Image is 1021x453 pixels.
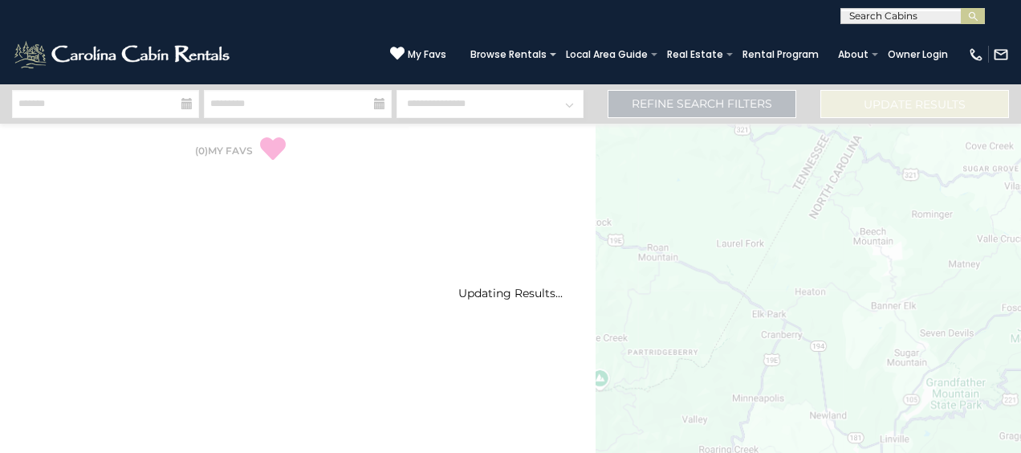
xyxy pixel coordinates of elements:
[993,47,1009,63] img: mail-regular-white.png
[558,43,656,66] a: Local Area Guide
[462,43,555,66] a: Browse Rentals
[830,43,877,66] a: About
[968,47,984,63] img: phone-regular-white.png
[734,43,827,66] a: Rental Program
[390,46,446,63] a: My Favs
[12,39,234,71] img: White-1-2.png
[408,47,446,62] span: My Favs
[880,43,956,66] a: Owner Login
[659,43,731,66] a: Real Estate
